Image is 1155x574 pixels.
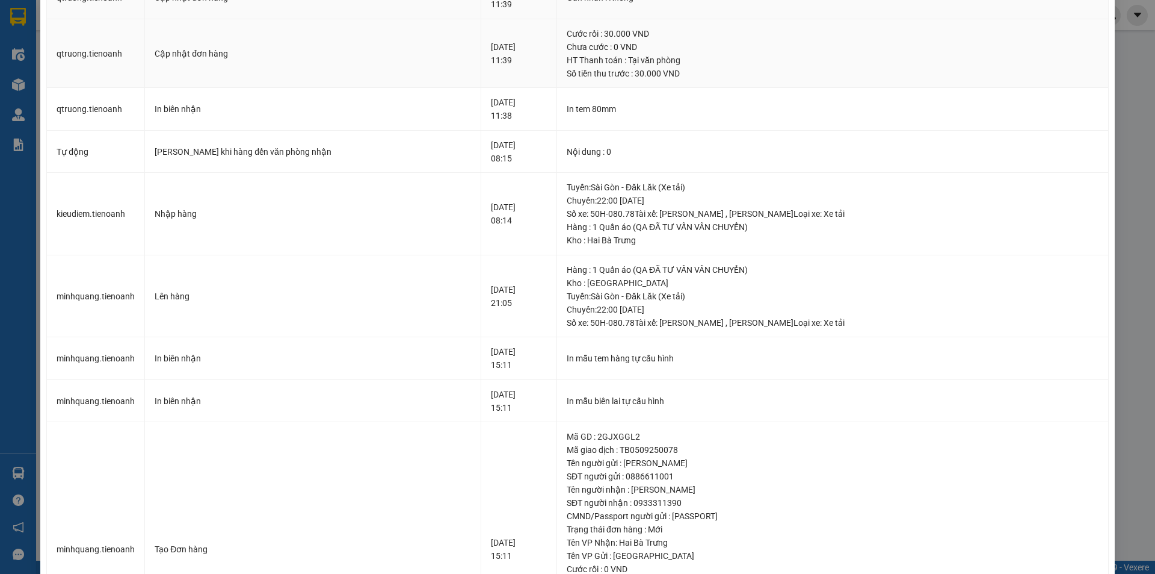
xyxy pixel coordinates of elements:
div: In mẫu tem hàng tự cấu hình [567,352,1098,365]
div: [DATE] 21:05 [491,283,547,310]
div: HT Thanh toán : Tại văn phòng [567,54,1098,67]
div: Nội dung : 0 [567,145,1098,158]
div: CMND/Passport người gửi : [PASSPORT] [567,510,1098,523]
div: [DATE] 08:15 [491,139,547,165]
div: In tem 80mm [567,102,1098,116]
td: qtruong.tienoanh [47,88,145,131]
div: [DATE] 15:11 [491,388,547,414]
div: In biên nhận [155,102,470,116]
div: Mã giao dịch : TB0509250078 [567,443,1098,457]
div: Cước rồi : 30.000 VND [567,27,1098,40]
div: Trạng thái đơn hàng : Mới [567,523,1098,536]
div: Kho : Hai Bà Trưng [567,234,1098,247]
div: [DATE] 15:11 [491,536,547,563]
td: minhquang.tienoanh [47,337,145,380]
div: Tên người nhận : [PERSON_NAME] [567,483,1098,496]
td: kieudiem.tienoanh [47,173,145,255]
div: [DATE] 11:38 [491,96,547,122]
td: qtruong.tienoanh [47,19,145,89]
div: [DATE] 15:11 [491,345,547,372]
div: [DATE] 11:39 [491,40,547,67]
div: Hàng : 1 Quần áo (QA ĐÃ TƯ VẤN VÂN CHUYỂN) [567,263,1098,276]
div: SĐT người nhận : 0933311390 [567,496,1098,510]
div: In biên nhận [155,395,470,408]
div: Số tiền thu trước : 30.000 VND [567,67,1098,80]
div: In biên nhận [155,352,470,365]
div: SĐT người gửi : 0886611001 [567,470,1098,483]
div: Hàng : 1 Quần áo (QA ĐÃ TƯ VẤN VÂN CHUYỂN) [567,220,1098,234]
div: Tên VP Nhận: Hai Bà Trưng [567,536,1098,549]
div: Cập nhật đơn hàng [155,47,470,60]
div: Chưa cước : 0 VND [567,40,1098,54]
div: In mẫu biên lai tự cấu hình [567,395,1098,408]
div: Lên hàng [155,290,470,303]
div: Mã GD : 2GJXGGL2 [567,430,1098,443]
div: Tên người gửi : [PERSON_NAME] [567,457,1098,470]
div: Nhập hàng [155,207,470,220]
td: minhquang.tienoanh [47,255,145,338]
div: Kho : [GEOGRAPHIC_DATA] [567,276,1098,290]
div: Tạo Đơn hàng [155,543,470,556]
div: Tuyến : Sài Gòn - Đăk Lăk (Xe tải) Chuyến: 22:00 [DATE] Số xe: 50H-080.78 Tài xế: [PERSON_NAME] ,... [567,290,1098,329]
td: Tự động [47,131,145,173]
div: [DATE] 08:14 [491,201,547,227]
td: minhquang.tienoanh [47,380,145,423]
div: Tuyến : Sài Gòn - Đăk Lăk (Xe tải) Chuyến: 22:00 [DATE] Số xe: 50H-080.78 Tài xế: [PERSON_NAME] ,... [567,181,1098,220]
div: [PERSON_NAME] khi hàng đến văn phòng nhận [155,145,470,158]
div: Tên VP Gửi : [GEOGRAPHIC_DATA] [567,549,1098,563]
